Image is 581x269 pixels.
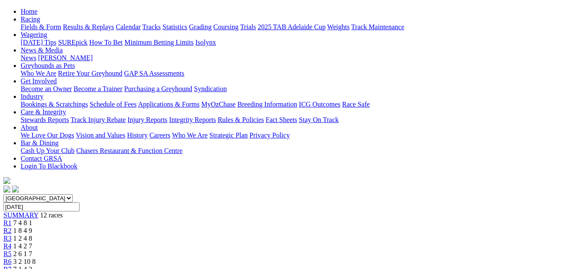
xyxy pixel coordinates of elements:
[249,131,290,139] a: Privacy Policy
[21,15,40,23] a: Racing
[3,250,12,257] a: R5
[351,23,404,31] a: Track Maintenance
[240,23,256,31] a: Trials
[142,23,161,31] a: Tracks
[74,85,123,92] a: Become a Trainer
[89,101,136,108] a: Schedule of Fees
[209,131,248,139] a: Strategic Plan
[21,162,77,170] a: Login To Blackbook
[299,101,340,108] a: ICG Outcomes
[21,116,69,123] a: Stewards Reports
[21,54,36,61] a: News
[3,242,12,250] a: R4
[13,258,36,265] span: 3 2 10 8
[195,39,216,46] a: Isolynx
[21,54,578,62] div: News & Media
[21,147,578,155] div: Bar & Dining
[89,39,123,46] a: How To Bet
[13,227,32,234] span: 1 8 4 9
[21,23,61,31] a: Fields & Form
[21,101,578,108] div: Industry
[3,177,10,184] img: logo-grsa-white.png
[21,23,578,31] div: Racing
[40,211,63,219] span: 12 races
[194,85,227,92] a: Syndication
[21,70,56,77] a: Who We Are
[342,101,369,108] a: Race Safe
[76,147,182,154] a: Chasers Restaurant & Function Centre
[218,116,264,123] a: Rules & Policies
[3,219,12,226] a: R1
[21,116,578,124] div: Care & Integrity
[71,116,126,123] a: Track Injury Rebate
[201,101,236,108] a: MyOzChase
[21,39,56,46] a: [DATE] Tips
[13,235,32,242] span: 1 2 4 8
[3,258,12,265] a: R6
[124,39,194,46] a: Minimum Betting Limits
[299,116,338,123] a: Stay On Track
[21,124,38,131] a: About
[21,108,66,116] a: Care & Integrity
[21,147,74,154] a: Cash Up Your Club
[21,139,58,147] a: Bar & Dining
[21,62,75,69] a: Greyhounds as Pets
[21,85,72,92] a: Become an Owner
[58,70,123,77] a: Retire Your Greyhound
[258,23,326,31] a: 2025 TAB Adelaide Cup
[21,85,578,93] div: Get Involved
[266,116,297,123] a: Fact Sheets
[3,186,10,193] img: facebook.svg
[169,116,216,123] a: Integrity Reports
[237,101,297,108] a: Breeding Information
[163,23,188,31] a: Statistics
[21,77,57,85] a: Get Involved
[138,101,200,108] a: Applications & Forms
[21,131,74,139] a: We Love Our Dogs
[76,131,125,139] a: Vision and Values
[172,131,208,139] a: Who We Are
[21,155,62,162] a: Contact GRSA
[116,23,141,31] a: Calendar
[127,131,148,139] a: History
[189,23,212,31] a: Grading
[124,85,192,92] a: Purchasing a Greyhound
[21,8,37,15] a: Home
[3,227,12,234] a: R2
[13,242,32,250] span: 1 4 2 7
[3,202,80,211] input: Select date
[38,54,92,61] a: [PERSON_NAME]
[13,250,32,257] span: 2 6 1 7
[21,101,88,108] a: Bookings & Scratchings
[213,23,239,31] a: Coursing
[12,186,19,193] img: twitter.svg
[21,46,63,54] a: News & Media
[58,39,87,46] a: SUREpick
[21,93,43,100] a: Industry
[21,70,578,77] div: Greyhounds as Pets
[21,131,578,139] div: About
[149,131,170,139] a: Careers
[124,70,184,77] a: GAP SA Assessments
[3,211,38,219] a: SUMMARY
[127,116,167,123] a: Injury Reports
[3,235,12,242] a: R3
[13,219,32,226] span: 7 4 8 1
[21,39,578,46] div: Wagering
[327,23,350,31] a: Weights
[63,23,114,31] a: Results & Replays
[21,31,47,38] a: Wagering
